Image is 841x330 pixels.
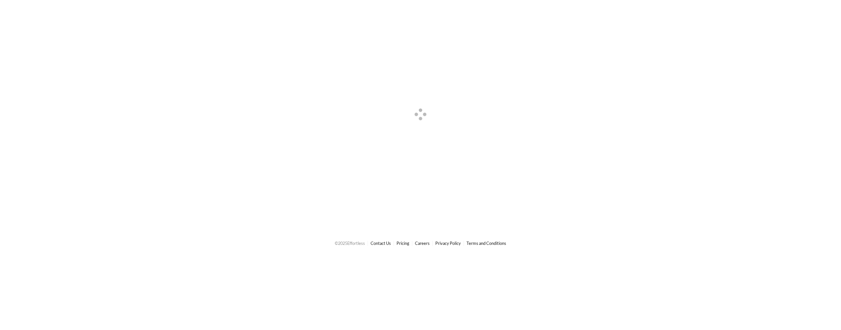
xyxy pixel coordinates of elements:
a: Pricing [397,241,409,246]
a: Privacy Policy [435,241,461,246]
a: Contact Us [371,241,391,246]
a: Terms and Conditions [466,241,506,246]
span: © 2025 Effortless [335,241,365,246]
a: Careers [415,241,430,246]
